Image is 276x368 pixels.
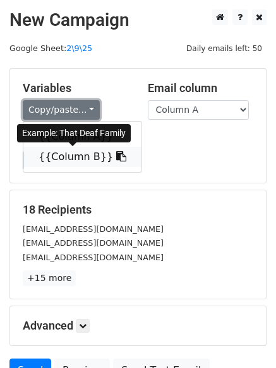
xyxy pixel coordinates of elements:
small: Google Sheet: [9,43,92,53]
small: [EMAIL_ADDRESS][DOMAIN_NAME] [23,238,164,248]
small: [EMAIL_ADDRESS][DOMAIN_NAME] [23,224,164,234]
small: [EMAIL_ADDRESS][DOMAIN_NAME] [23,253,164,262]
h5: Advanced [23,319,253,333]
a: 2\9\25 [66,43,92,53]
a: Daily emails left: 50 [182,43,267,53]
iframe: Chat Widget [213,308,276,368]
h5: 18 Recipients [23,203,253,217]
h5: Email column [148,81,254,95]
span: Daily emails left: 50 [182,42,267,55]
a: +15 more [23,270,76,286]
h2: New Campaign [9,9,267,31]
a: {{Column B}} [23,147,141,167]
div: Example: That Deaf Family [17,124,131,142]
